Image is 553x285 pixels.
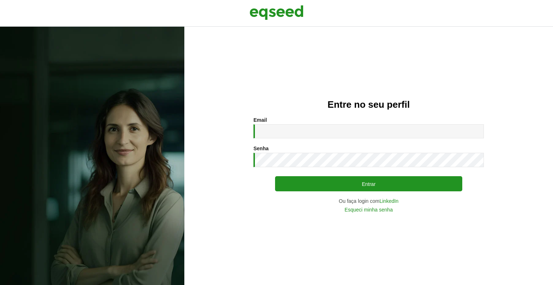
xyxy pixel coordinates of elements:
div: Ou faça login com [253,199,484,204]
a: LinkedIn [379,199,399,204]
label: Email [253,117,267,123]
h2: Entre no seu perfil [199,99,539,110]
button: Entrar [275,176,462,191]
a: Esqueci minha senha [345,207,393,212]
img: EqSeed Logo [249,4,304,22]
label: Senha [253,146,269,151]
